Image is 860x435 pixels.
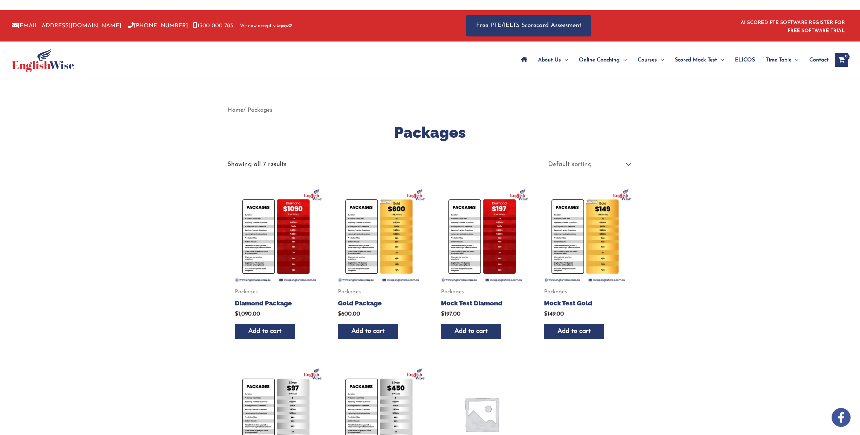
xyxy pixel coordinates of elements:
a: 1300 000 783 [193,23,233,29]
h1: Packages [227,122,633,143]
span: Menu Toggle [561,48,568,72]
h2: Diamond Package [235,299,316,307]
a: Add to cart: “Mock Test Gold” [544,324,604,339]
span: Menu Toggle [657,48,664,72]
span: Packages [338,289,419,296]
span: Courses [638,48,657,72]
span: Packages [441,289,522,296]
img: Mock Test Gold [537,187,633,283]
h2: Gold Package [338,299,419,307]
span: $ [338,311,341,317]
span: Menu Toggle [717,48,724,72]
a: View Shopping Cart, empty [835,53,848,67]
nav: Site Navigation: Main Menu [516,48,829,72]
a: Contact [804,48,829,72]
nav: Breadcrumb [227,105,633,116]
span: Contact [809,48,829,72]
select: Shop order [543,158,633,171]
span: $ [544,311,547,317]
bdi: 1,090.00 [235,311,260,317]
span: Scored Mock Test [675,48,717,72]
a: Free PTE/IELTS Scorecard Assessment [466,15,591,36]
a: [EMAIL_ADDRESS][DOMAIN_NAME] [12,23,121,29]
span: Menu Toggle [620,48,627,72]
img: white-facebook.png [832,408,851,427]
span: Packages [235,289,316,296]
img: Diamond Package [227,187,324,283]
span: Time Table [766,48,791,72]
h2: Mock Test Gold [544,299,625,307]
a: [PHONE_NUMBER] [128,23,188,29]
a: Diamond Package [235,299,316,310]
a: ELICOS [730,48,760,72]
img: cropped-ew-logo [12,48,74,72]
a: CoursesMenu Toggle [632,48,669,72]
a: Home [227,107,243,113]
a: Add to cart: “Diamond Package” [235,324,295,339]
bdi: 197.00 [441,311,461,317]
span: Menu Toggle [791,48,798,72]
aside: Header Widget 1 [737,15,848,37]
h2: Mock Test Diamond [441,299,522,307]
bdi: 600.00 [338,311,360,317]
a: About UsMenu Toggle [533,48,573,72]
a: Scored Mock TestMenu Toggle [669,48,730,72]
a: Gold Package [338,299,419,310]
img: Mock Test Diamond [434,187,530,283]
img: Afterpay-Logo [273,24,292,28]
a: Online CoachingMenu Toggle [573,48,632,72]
span: Packages [544,289,625,296]
a: Mock Test Diamond [441,299,522,310]
span: We now accept [240,23,271,29]
img: Gold Package [330,187,427,283]
span: About Us [538,48,561,72]
span: Online Coaching [579,48,620,72]
a: Add to cart: “Mock Test Diamond” [441,324,501,339]
bdi: 149.00 [544,311,564,317]
span: $ [441,311,444,317]
a: Mock Test Gold [544,299,625,310]
p: Showing all 7 results [227,161,287,168]
a: AI SCORED PTE SOFTWARE REGISTER FOR FREE SOFTWARE TRIAL [741,20,845,33]
a: Add to cart: “Gold Package” [338,324,398,339]
a: Time TableMenu Toggle [760,48,804,72]
span: $ [235,311,238,317]
span: ELICOS [735,48,755,72]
